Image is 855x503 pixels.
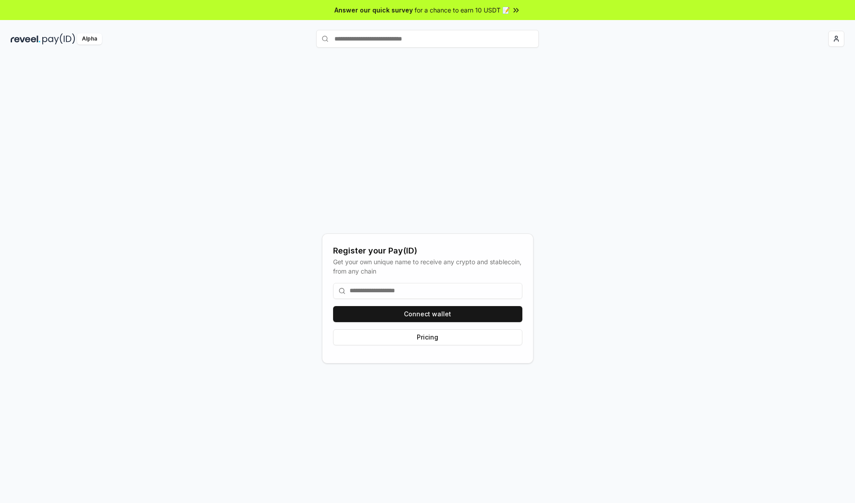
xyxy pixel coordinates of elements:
span: Answer our quick survey [334,5,413,15]
img: reveel_dark [11,33,41,45]
img: pay_id [42,33,75,45]
div: Register your Pay(ID) [333,245,522,257]
div: Get your own unique name to receive any crypto and stablecoin, from any chain [333,257,522,276]
span: for a chance to earn 10 USDT 📝 [415,5,510,15]
button: Pricing [333,329,522,345]
div: Alpha [77,33,102,45]
button: Connect wallet [333,306,522,322]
